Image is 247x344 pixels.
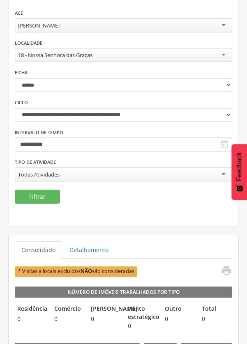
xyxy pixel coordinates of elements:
label: Tipo de Atividade [15,159,56,165]
a: Consolidado [15,241,62,259]
b: NÃO [81,268,92,275]
label: ACE [15,10,23,16]
button: Feedback - Mostrar pesquisa [231,144,247,200]
a:  [215,265,232,278]
i:  [219,140,229,149]
span: 0 [125,322,158,330]
span: 0 [88,315,121,323]
label: Ciclo [15,99,28,106]
legend: Número de Imóveis Trabalhados por Tipo [15,287,232,298]
label: Ficha [15,69,28,76]
label: Intervalo de Tempo [15,129,63,136]
legend: Comércio [52,305,85,314]
div: Todas Atividades [18,171,60,178]
legend: [PERSON_NAME] [88,305,121,314]
a: Detalhamento [63,241,115,259]
span: 0 [199,315,232,323]
legend: Total [199,305,232,314]
i:  [220,265,232,276]
legend: Ponto estratégico [125,305,158,321]
span: 0 [52,315,85,323]
legend: Residência [15,305,48,314]
div: 18 - Nossa Senhora das Graças [18,51,92,59]
span: * Visitas à locais excluídos são consideradas [15,266,137,277]
legend: Outro [162,305,195,314]
span: Feedback [235,152,243,181]
span: 0 [162,315,195,323]
label: Localidade [15,40,42,46]
button: Filtrar [15,190,60,204]
div: [PERSON_NAME] [18,22,60,29]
